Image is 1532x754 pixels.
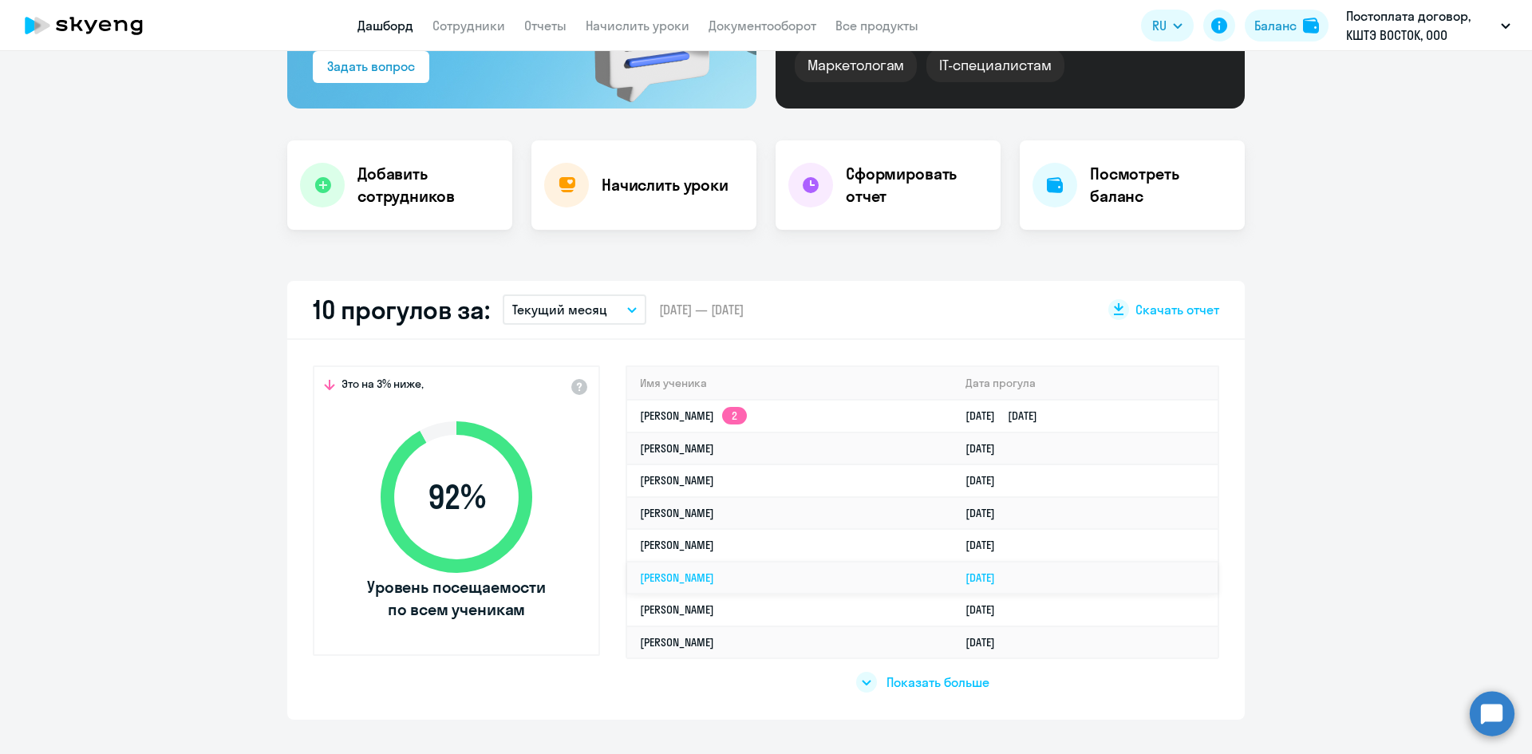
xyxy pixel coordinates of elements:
span: Это на 3% ниже, [342,377,424,396]
h4: Начислить уроки [602,174,728,196]
a: [DATE] [965,602,1008,617]
a: Все продукты [835,18,918,34]
div: Баланс [1254,16,1297,35]
p: Текущий месяц [512,300,607,319]
h4: Посмотреть баланс [1090,163,1232,207]
a: Сотрудники [432,18,505,34]
a: [PERSON_NAME] [640,602,714,617]
a: [PERSON_NAME] [640,473,714,488]
a: [PERSON_NAME]2 [640,409,747,423]
button: Текущий месяц [503,294,646,325]
a: [PERSON_NAME] [640,538,714,552]
th: Дата прогула [953,367,1218,400]
button: Постоплата договор, КШТЭ ВОСТОК, ООО [1338,6,1518,45]
th: Имя ученика [627,367,953,400]
div: Задать вопрос [327,57,415,76]
a: [DATE] [965,635,1008,649]
h2: 10 прогулов за: [313,294,490,326]
a: [PERSON_NAME] [640,506,714,520]
a: Начислить уроки [586,18,689,34]
app-skyeng-badge: 2 [722,407,747,424]
a: [DATE] [965,473,1008,488]
button: Балансbalance [1245,10,1329,41]
a: [PERSON_NAME] [640,635,714,649]
a: [DATE] [965,506,1008,520]
span: 92 % [365,478,548,516]
span: [DATE] — [DATE] [659,301,744,318]
button: RU [1141,10,1194,41]
p: Постоплата договор, КШТЭ ВОСТОК, ООО [1346,6,1494,45]
span: Уровень посещаемости по всем ученикам [365,576,548,621]
a: [PERSON_NAME] [640,570,714,585]
span: Скачать отчет [1135,301,1219,318]
button: Задать вопрос [313,51,429,83]
a: [DATE][DATE] [965,409,1050,423]
a: [DATE] [965,441,1008,456]
a: [PERSON_NAME] [640,441,714,456]
div: Маркетологам [795,49,917,82]
img: balance [1303,18,1319,34]
a: [DATE] [965,570,1008,585]
span: RU [1152,16,1167,35]
a: [DATE] [965,538,1008,552]
a: Документооборот [709,18,816,34]
h4: Добавить сотрудников [357,163,499,207]
h4: Сформировать отчет [846,163,988,207]
div: IT-специалистам [926,49,1064,82]
a: Отчеты [524,18,567,34]
span: Показать больше [886,673,989,691]
a: Дашборд [357,18,413,34]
